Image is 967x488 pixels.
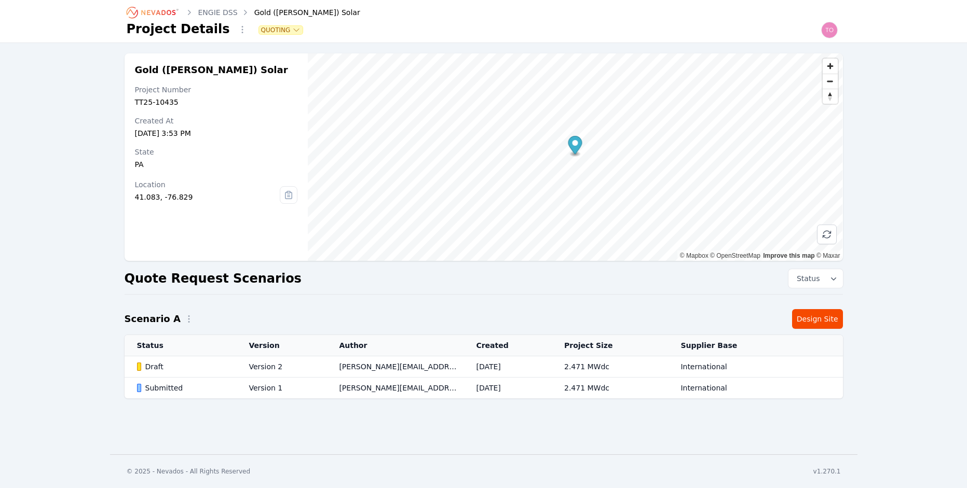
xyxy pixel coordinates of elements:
button: Zoom in [823,59,838,74]
button: Status [788,269,843,288]
td: International [668,378,799,399]
h2: Quote Request Scenarios [125,270,302,287]
td: 2.471 MWdc [552,356,668,378]
h1: Project Details [127,21,230,37]
tr: DraftVersion 2[PERSON_NAME][EMAIL_ADDRESS][PERSON_NAME][DOMAIN_NAME][DATE]2.471 MWdcInternational [125,356,843,378]
h2: Gold ([PERSON_NAME]) Solar [135,64,298,76]
th: Status [125,335,237,356]
td: [PERSON_NAME][EMAIL_ADDRESS][PERSON_NAME][DOMAIN_NAME] [326,356,464,378]
th: Author [326,335,464,356]
div: State [135,147,298,157]
td: International [668,356,799,378]
canvas: Map [308,53,842,261]
th: Version [236,335,326,356]
td: [PERSON_NAME][EMAIL_ADDRESS][PERSON_NAME][DOMAIN_NAME] [326,378,464,399]
th: Created [464,335,552,356]
td: Version 2 [236,356,326,378]
div: Map marker [568,136,582,157]
a: OpenStreetMap [710,252,760,259]
div: Draft [137,361,231,372]
div: Project Number [135,85,298,95]
tr: SubmittedVersion 1[PERSON_NAME][EMAIL_ADDRESS][PERSON_NAME][DOMAIN_NAME][DATE]2.471 MWdcInternati... [125,378,843,399]
button: Zoom out [823,74,838,89]
h2: Scenario A [125,312,181,326]
td: [DATE] [464,356,552,378]
td: Version 1 [236,378,326,399]
span: Status [793,273,820,284]
div: Gold ([PERSON_NAME]) Solar [240,7,360,18]
th: Supplier Base [668,335,799,356]
div: © 2025 - Nevados - All Rights Reserved [127,467,251,476]
div: 41.083, -76.829 [135,192,280,202]
div: Location [135,179,280,190]
a: Improve this map [763,252,814,259]
td: 2.471 MWdc [552,378,668,399]
div: TT25-10435 [135,97,298,107]
td: [DATE] [464,378,552,399]
a: Mapbox [680,252,709,259]
div: Created At [135,116,298,126]
div: [DATE] 3:53 PM [135,128,298,138]
th: Project Size [552,335,668,356]
button: Reset bearing to north [823,89,838,104]
nav: Breadcrumb [127,4,360,21]
div: PA [135,159,298,170]
a: Maxar [816,252,840,259]
div: Submitted [137,383,231,393]
div: v1.270.1 [813,467,841,476]
a: Design Site [792,309,843,329]
a: ENGIE DSS [198,7,238,18]
img: todd.padezanin@nevados.solar [821,22,838,38]
button: Quoting [259,26,303,34]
